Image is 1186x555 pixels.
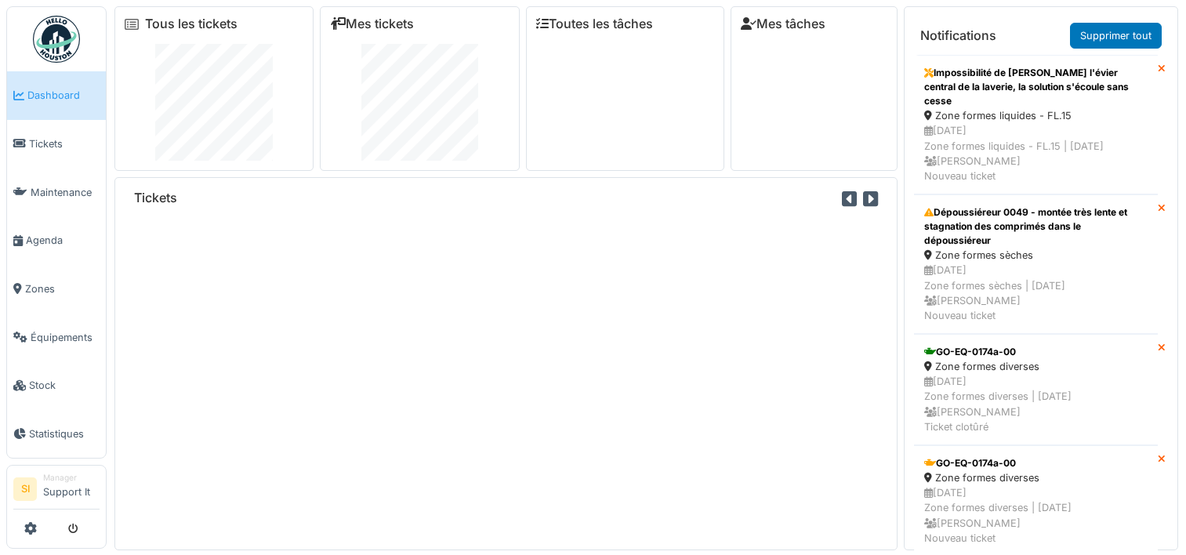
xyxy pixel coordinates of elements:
span: Stock [29,378,100,393]
li: SI [13,477,37,501]
span: Équipements [31,330,100,345]
a: Supprimer tout [1070,23,1162,49]
a: Dashboard [7,71,106,120]
a: Toutes les tâches [536,16,653,31]
span: Agenda [26,233,100,248]
div: [DATE] Zone formes diverses | [DATE] [PERSON_NAME] Nouveau ticket [924,485,1148,546]
div: [DATE] Zone formes sèches | [DATE] [PERSON_NAME] Nouveau ticket [924,263,1148,323]
div: Zone formes liquides - FL.15 [924,108,1148,123]
a: Mes tickets [330,16,414,31]
a: Tickets [7,120,106,169]
span: Maintenance [31,185,100,200]
h6: Notifications [920,28,996,43]
a: GO-EQ-0174a-00 Zone formes diverses [DATE]Zone formes diverses | [DATE] [PERSON_NAME]Ticket clotûré [914,334,1158,445]
span: Tickets [29,136,100,151]
a: Impossibilité de [PERSON_NAME] l'évier central de la laverie, la solution s'écoule sans cesse Zon... [914,55,1158,194]
span: Dashboard [27,88,100,103]
a: Tous les tickets [145,16,238,31]
a: SI ManagerSupport It [13,472,100,510]
div: GO-EQ-0174a-00 [924,456,1148,470]
a: Dépoussiéreur 0049 - montée très lente et stagnation des comprimés dans le dépoussiéreur Zone for... [914,194,1158,334]
a: Équipements [7,313,106,361]
div: Dépoussiéreur 0049 - montée très lente et stagnation des comprimés dans le dépoussiéreur [924,205,1148,248]
h6: Tickets [134,190,177,205]
img: Badge_color-CXgf-gQk.svg [33,16,80,63]
div: [DATE] Zone formes liquides - FL.15 | [DATE] [PERSON_NAME] Nouveau ticket [924,123,1148,183]
div: Zone formes diverses [924,470,1148,485]
span: Zones [25,281,100,296]
div: Impossibilité de [PERSON_NAME] l'évier central de la laverie, la solution s'écoule sans cesse [924,66,1148,108]
li: Support It [43,472,100,506]
a: Agenda [7,216,106,265]
a: Statistiques [7,410,106,459]
a: Mes tâches [741,16,825,31]
div: Zone formes diverses [924,359,1148,374]
a: Zones [7,265,106,314]
div: Manager [43,472,100,484]
a: Maintenance [7,168,106,216]
div: [DATE] Zone formes diverses | [DATE] [PERSON_NAME] Ticket clotûré [924,374,1148,434]
a: Stock [7,361,106,410]
span: Statistiques [29,426,100,441]
div: Zone formes sèches [924,248,1148,263]
div: GO-EQ-0174a-00 [924,345,1148,359]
